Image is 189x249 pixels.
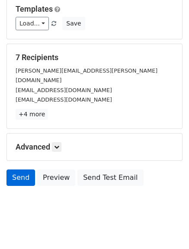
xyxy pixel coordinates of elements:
a: Preview [37,169,75,186]
a: Send [6,169,35,186]
a: +4 more [16,109,48,120]
a: Load... [16,17,49,30]
small: [EMAIL_ADDRESS][DOMAIN_NAME] [16,87,112,93]
a: Templates [16,4,53,13]
h5: 7 Recipients [16,53,173,62]
button: Save [62,17,85,30]
small: [PERSON_NAME][EMAIL_ADDRESS][PERSON_NAME][DOMAIN_NAME] [16,67,157,84]
small: [EMAIL_ADDRESS][DOMAIN_NAME] [16,96,112,103]
a: Send Test Email [77,169,143,186]
iframe: Chat Widget [146,207,189,249]
h5: Advanced [16,142,173,152]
